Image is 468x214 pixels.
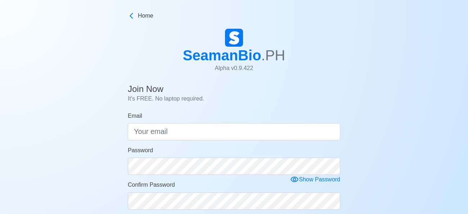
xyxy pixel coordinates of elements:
[183,64,285,73] p: Alpha v 0.9.422
[128,182,175,188] span: Confirm Password
[225,29,243,47] img: Logo
[128,94,340,103] p: It's FREE. No laptop required.
[128,84,340,94] h4: Join Now
[128,113,142,119] span: Email
[183,47,285,64] h1: SeamanBio
[138,11,153,20] span: Home
[128,123,340,140] input: Your email
[290,175,340,184] div: Show Password
[261,47,285,63] span: .PH
[183,29,285,78] a: SeamanBio.PHAlpha v0.9.422
[128,147,153,153] span: Password
[128,11,340,20] a: Home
